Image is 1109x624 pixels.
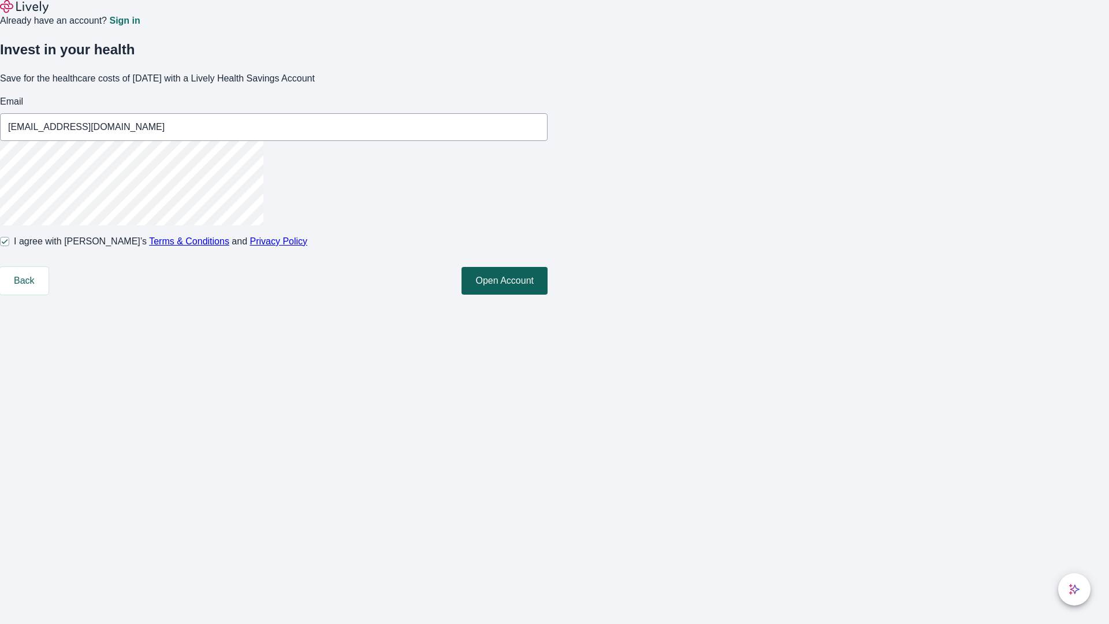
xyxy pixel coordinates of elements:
a: Sign in [109,16,140,25]
a: Terms & Conditions [149,236,229,246]
button: Open Account [462,267,548,295]
svg: Lively AI Assistant [1069,584,1080,595]
button: chat [1058,573,1091,606]
span: I agree with [PERSON_NAME]’s and [14,235,307,248]
a: Privacy Policy [250,236,308,246]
